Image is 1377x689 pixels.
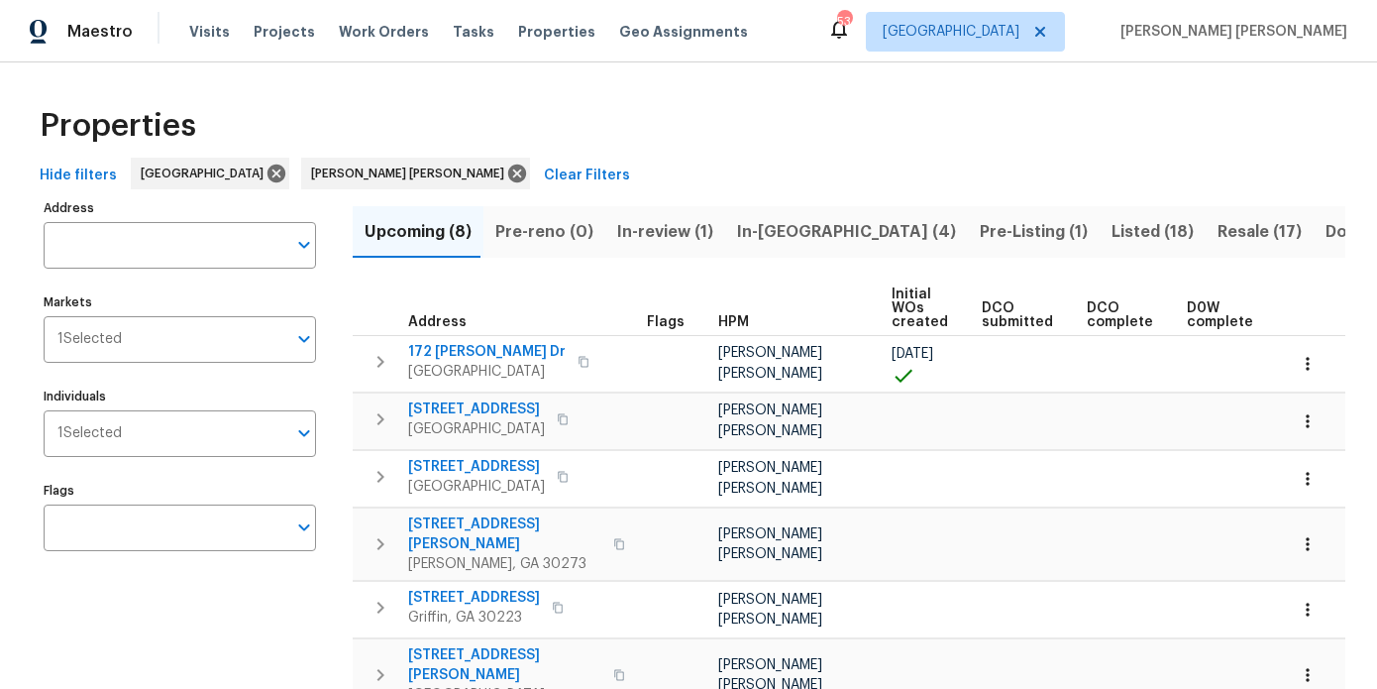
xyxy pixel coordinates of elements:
[40,116,196,136] span: Properties
[1112,22,1347,42] span: [PERSON_NAME] [PERSON_NAME]
[453,25,494,39] span: Tasks
[408,400,545,419] span: [STREET_ADDRESS]
[131,158,289,189] div: [GEOGRAPHIC_DATA]
[837,12,851,32] div: 53
[254,22,315,42] span: Projects
[718,403,822,437] span: [PERSON_NAME] [PERSON_NAME]
[365,218,472,246] span: Upcoming (8)
[32,158,125,194] button: Hide filters
[311,164,512,183] span: [PERSON_NAME] [PERSON_NAME]
[408,515,601,554] span: [STREET_ADDRESS][PERSON_NAME]
[40,164,117,188] span: Hide filters
[44,485,316,497] label: Flags
[408,477,545,497] span: [GEOGRAPHIC_DATA]
[544,164,630,188] span: Clear Filters
[718,461,822,495] span: [PERSON_NAME] [PERSON_NAME]
[408,315,467,329] span: Address
[982,301,1053,329] span: DCO submitted
[1187,301,1253,329] span: D0W complete
[408,342,566,362] span: 172 [PERSON_NAME] Dr
[301,158,530,189] div: [PERSON_NAME] [PERSON_NAME]
[1087,301,1153,329] span: DCO complete
[57,331,122,348] span: 1 Selected
[408,419,545,439] span: [GEOGRAPHIC_DATA]
[408,608,540,628] span: Griffin, GA 30223
[290,514,318,541] button: Open
[408,645,601,685] span: [STREET_ADDRESS][PERSON_NAME]
[290,325,318,353] button: Open
[718,346,822,380] span: [PERSON_NAME] [PERSON_NAME]
[737,218,956,246] span: In-[GEOGRAPHIC_DATA] (4)
[67,22,133,42] span: Maestro
[408,362,566,382] span: [GEOGRAPHIC_DATA]
[189,22,230,42] span: Visits
[892,287,948,329] span: Initial WOs created
[718,315,749,329] span: HPM
[718,593,822,627] span: [PERSON_NAME] [PERSON_NAME]
[290,231,318,259] button: Open
[408,554,601,574] span: [PERSON_NAME], GA 30273
[536,158,638,194] button: Clear Filters
[718,527,822,561] span: [PERSON_NAME] [PERSON_NAME]
[1218,218,1302,246] span: Resale (17)
[44,391,316,402] label: Individuals
[408,588,540,608] span: [STREET_ADDRESS]
[892,347,933,361] span: [DATE]
[647,315,685,329] span: Flags
[44,296,316,308] label: Markets
[617,218,713,246] span: In-review (1)
[339,22,429,42] span: Work Orders
[495,218,593,246] span: Pre-reno (0)
[57,425,122,442] span: 1 Selected
[980,218,1088,246] span: Pre-Listing (1)
[518,22,595,42] span: Properties
[290,419,318,447] button: Open
[408,457,545,477] span: [STREET_ADDRESS]
[619,22,748,42] span: Geo Assignments
[141,164,271,183] span: [GEOGRAPHIC_DATA]
[883,22,1019,42] span: [GEOGRAPHIC_DATA]
[1112,218,1194,246] span: Listed (18)
[44,202,316,214] label: Address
